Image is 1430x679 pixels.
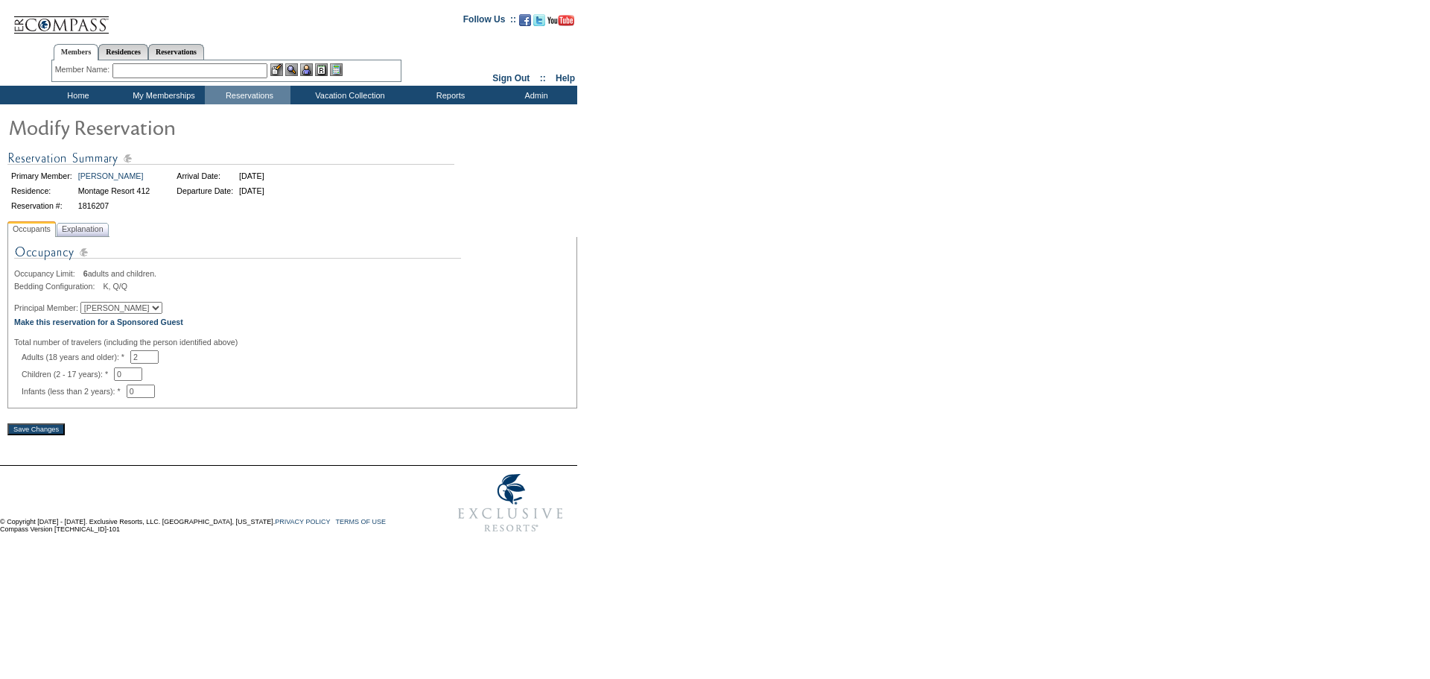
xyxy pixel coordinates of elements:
[14,318,183,326] a: Make this reservation for a Sponsored Guest
[14,282,101,291] span: Bedding Configuration:
[270,63,283,76] img: b_edit.gif
[9,169,74,183] td: Primary Member:
[519,19,531,28] a: Become our fan on Facebook
[14,269,571,278] div: adults and children.
[83,269,88,278] span: 6
[7,149,454,168] img: Reservation Summary
[285,63,298,76] img: View
[76,184,153,198] td: Montage Resort 412
[98,44,148,60] a: Residences
[406,86,492,104] td: Reports
[76,199,153,212] td: 1816207
[556,73,575,83] a: Help
[54,44,99,60] a: Members
[492,73,530,83] a: Sign Out
[444,466,577,540] img: Exclusive Resorts
[237,184,267,198] td: [DATE]
[148,44,204,60] a: Reservations
[336,518,387,525] a: TERMS OF USE
[22,370,114,379] span: Children (2 - 17 years): *
[540,73,546,83] span: ::
[315,63,328,76] img: Reservations
[55,63,112,76] div: Member Name:
[78,171,144,180] a: [PERSON_NAME]
[533,19,545,28] a: Follow us on Twitter
[59,221,107,237] span: Explanation
[7,423,65,435] input: Save Changes
[22,353,130,361] span: Adults (18 years and older): *
[519,14,531,26] img: Become our fan on Facebook
[174,184,235,198] td: Departure Date:
[7,112,305,142] img: Modify Reservation
[237,169,267,183] td: [DATE]
[547,19,574,28] a: Subscribe to our YouTube Channel
[205,86,290,104] td: Reservations
[290,86,406,104] td: Vacation Collection
[463,13,516,31] td: Follow Us ::
[9,184,74,198] td: Residence:
[22,387,127,396] span: Infants (less than 2 years): *
[330,63,343,76] img: b_calculator.gif
[300,63,313,76] img: Impersonate
[14,338,571,347] div: Total number of travelers (including the person identified above)
[119,86,205,104] td: My Memberships
[533,14,545,26] img: Follow us on Twitter
[34,86,119,104] td: Home
[174,169,235,183] td: Arrival Date:
[14,243,461,269] img: Occupancy
[14,269,81,278] span: Occupancy Limit:
[10,221,54,237] span: Occupants
[13,4,109,34] img: Compass Home
[547,15,574,26] img: Subscribe to our YouTube Channel
[14,303,78,312] span: Principal Member:
[9,199,74,212] td: Reservation #:
[492,86,577,104] td: Admin
[275,518,330,525] a: PRIVACY POLICY
[103,282,127,291] span: K, Q/Q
